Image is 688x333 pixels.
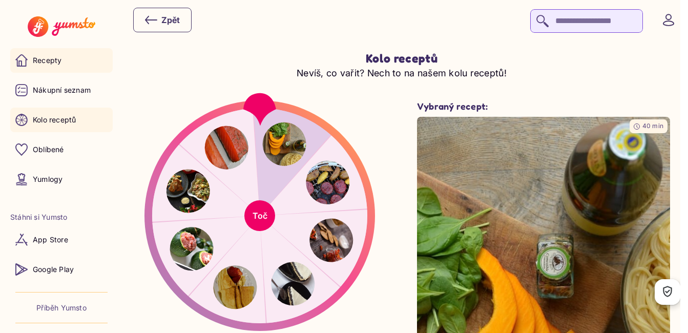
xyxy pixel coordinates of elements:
a: Yumlogy [10,167,113,192]
a: App Store [10,227,113,252]
p: Google Play [33,264,74,275]
a: Příběh Yumsto [36,303,87,313]
p: Nákupní seznam [33,85,91,95]
p: Nevíš, co vařit? Nech to na našem kolu receptů! [133,66,670,80]
a: Kolo receptů [10,108,113,132]
p: Yumlogy [33,174,62,184]
a: Nákupní seznam [10,78,113,102]
p: App Store [33,235,68,245]
p: Kolo receptů [33,115,76,125]
li: Stáhni si Yumsto [10,212,113,222]
span: 40 min [642,122,663,130]
h1: Kolo receptů [133,51,670,66]
a: Google Play [10,257,113,282]
p: Recepty [33,55,61,66]
a: Recepty [10,48,113,73]
a: Oblíbené [10,137,113,162]
img: Yumsto logo [28,16,95,37]
div: Zpět [145,14,180,26]
p: Oblíbené [33,144,64,155]
button: Toč [244,200,275,231]
h3: Vybraný recept: [417,100,670,112]
button: Zpět [133,8,192,32]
